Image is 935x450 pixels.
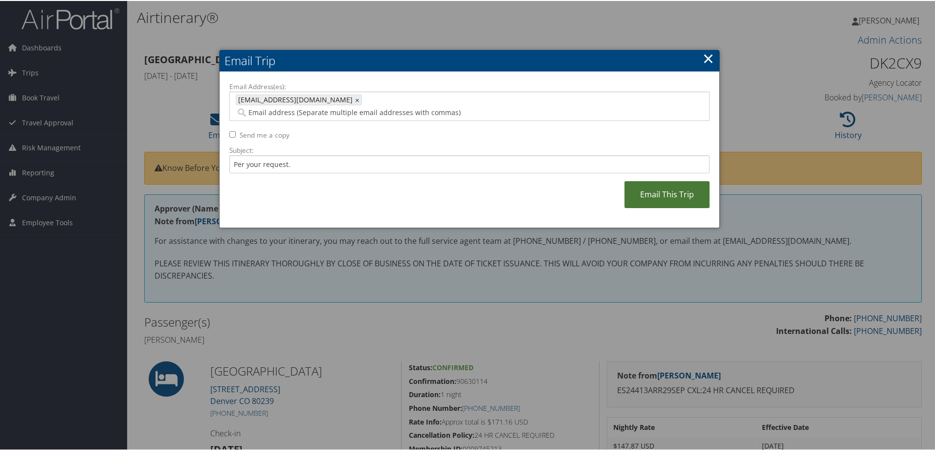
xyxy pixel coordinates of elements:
[220,49,719,71] h2: Email Trip
[624,180,710,207] a: Email This Trip
[703,47,714,67] a: ×
[236,107,620,117] input: Email address (Separate multiple email addresses with commas)
[236,94,353,104] span: [EMAIL_ADDRESS][DOMAIN_NAME]
[229,154,710,172] input: Add a short subject for the email
[229,144,710,154] label: Subject:
[240,129,289,139] label: Send me a copy
[355,94,361,104] a: ×
[229,81,710,91] label: Email Address(es):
